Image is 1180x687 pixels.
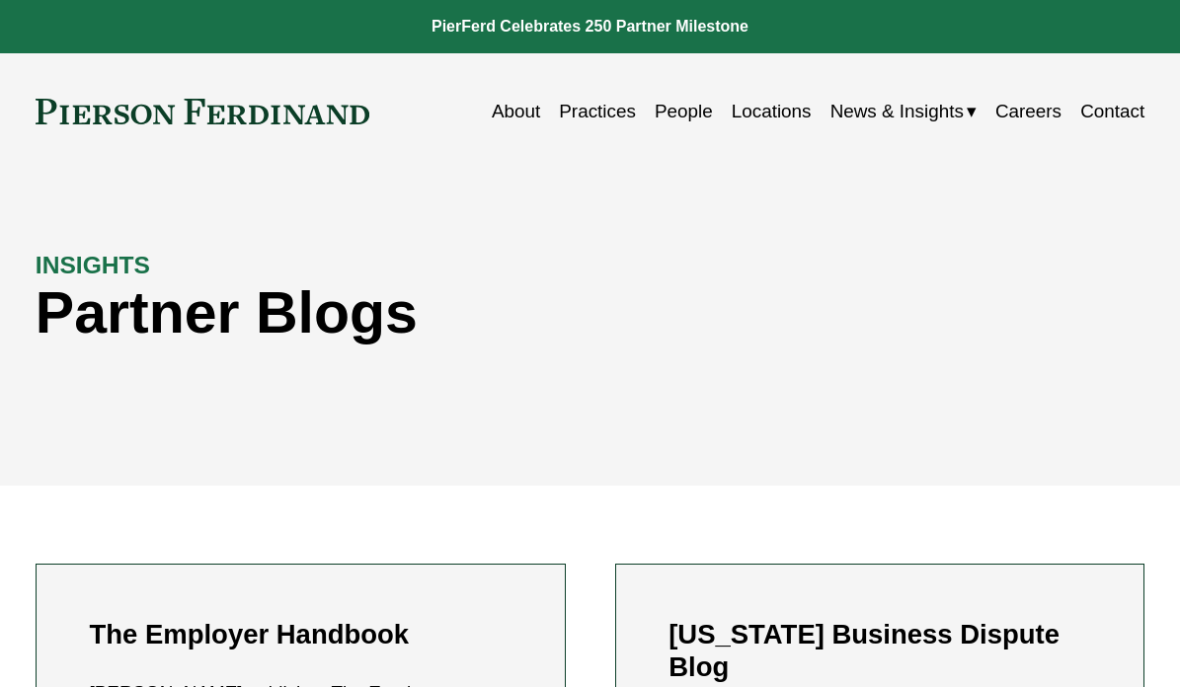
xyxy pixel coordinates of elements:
span: News & Insights [830,95,964,128]
a: Locations [732,93,812,130]
a: Contact [1080,93,1144,130]
a: folder dropdown [830,93,977,130]
strong: INSIGHTS [36,252,150,278]
h2: [US_STATE] Business Dispute Blog [669,618,1090,684]
a: Careers [995,93,1062,130]
h2: The Employer Handbook [90,618,511,650]
a: About [492,93,540,130]
a: People [655,93,713,130]
h1: Partner Blogs [36,280,867,347]
a: Practices [559,93,636,130]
